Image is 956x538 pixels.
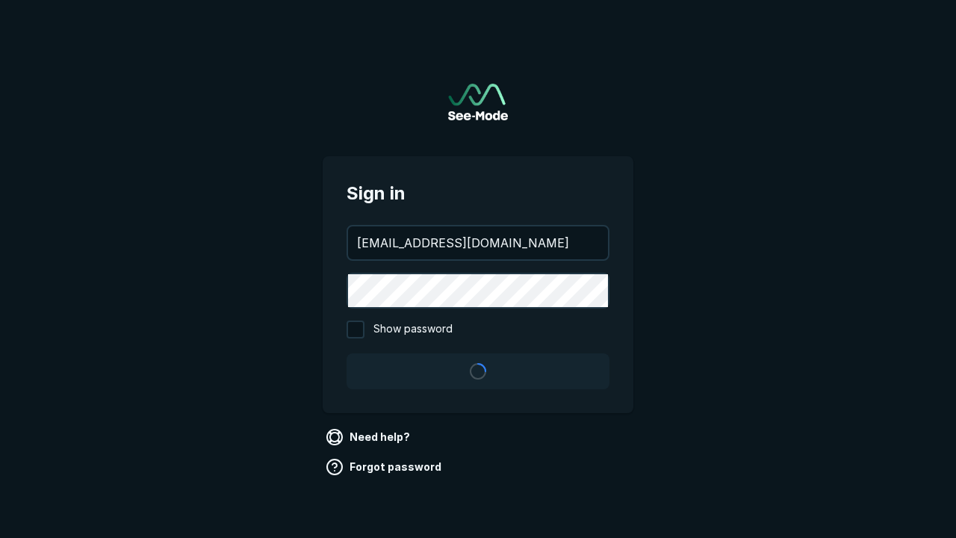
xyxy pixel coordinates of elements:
a: Go to sign in [448,84,508,120]
a: Need help? [323,425,416,449]
img: See-Mode Logo [448,84,508,120]
span: Sign in [347,180,609,207]
span: Show password [373,321,453,338]
input: your@email.com [348,226,608,259]
a: Forgot password [323,455,447,479]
